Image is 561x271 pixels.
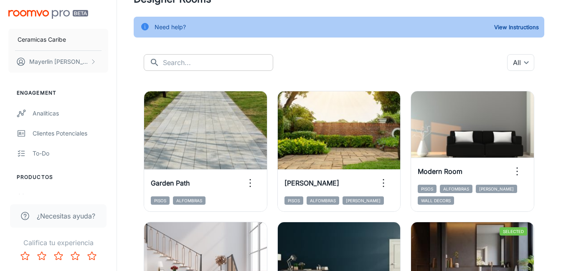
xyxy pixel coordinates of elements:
button: Rate 3 star [50,248,67,264]
p: Ceramicas Caribe [18,35,66,44]
button: Rate 2 star [33,248,50,264]
div: Mis productos [33,193,108,202]
h6: Modern Room [418,166,462,176]
div: All [507,54,534,71]
span: Pisos [284,196,303,205]
span: [PERSON_NAME] [476,185,517,193]
div: Analíticas [33,109,108,118]
span: Pisos [151,196,170,205]
span: ¿Necesitas ayuda? [37,211,95,221]
h6: Garden Path [151,178,190,188]
img: Roomvo PRO Beta [8,10,88,19]
span: Alfombras [440,185,472,193]
span: Alfombras [307,196,339,205]
span: [PERSON_NAME] [343,196,384,205]
span: Pisos [418,185,437,193]
input: Search... [163,54,273,71]
button: Rate 1 star [17,248,33,264]
p: Califica tu experiencia [7,238,110,248]
button: Rate 5 star [84,248,100,264]
div: Need help? [155,19,186,35]
div: Clientes potenciales [33,129,108,138]
h6: [PERSON_NAME] [284,178,339,188]
button: View Instructions [492,21,541,33]
span: Alfombras [173,196,206,205]
div: To-do [33,149,108,158]
span: Selected [500,227,527,236]
span: Wall Decors [418,196,454,205]
button: Mayerlin [PERSON_NAME] [8,51,108,73]
p: Mayerlin [PERSON_NAME] [29,57,88,66]
button: Rate 4 star [67,248,84,264]
button: Ceramicas Caribe [8,29,108,50]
